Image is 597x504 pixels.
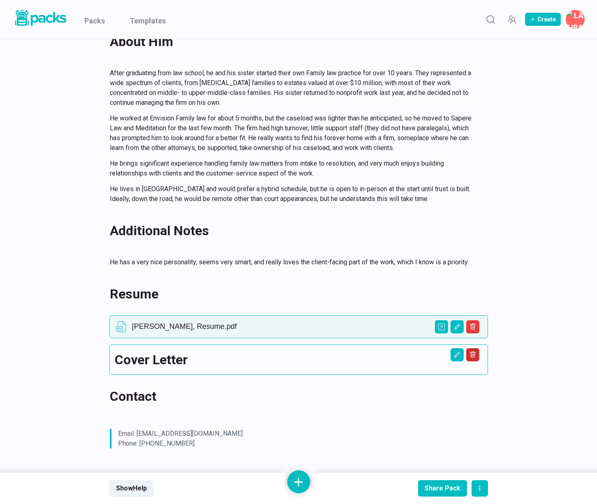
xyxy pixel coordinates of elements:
p: He brings significant experience handling family law matters from intake to resolution, and very ... [110,159,478,178]
p: After graduating from law school, he and his sister started their own Family law practice for ove... [110,68,478,108]
h2: Contact [110,386,478,406]
div: Share Pack [425,484,460,492]
a: Packs logo [12,8,68,30]
h2: About Him [110,32,478,51]
button: Share Pack [418,480,467,497]
button: Delete asset [466,320,479,333]
h2: Resume [110,284,478,304]
button: Laura Carter [566,10,585,29]
p: He lives in [GEOGRAPHIC_DATA] and would prefer a hybrid schedule, but he is open to in-person at ... [110,184,478,204]
button: Create Pack [525,13,561,26]
button: Search [482,11,499,28]
button: actions [472,480,488,497]
button: Edit asset [451,320,464,333]
button: Edit asset [451,348,464,361]
p: He has a very nice personality, seems very smart, and really loves the client-facing part of the ... [110,257,478,267]
h2: Additional Notes [110,221,478,240]
p: Email: [EMAIL_ADDRESS][DOMAIN_NAME] Phone: [PHONE_NUMBER] [118,429,471,449]
h2: Cover Letter [115,350,483,370]
button: Delete asset [466,348,479,361]
button: Open external link [435,320,448,333]
button: Manage Team Invites [504,11,520,28]
p: [PERSON_NAME], Resume.pdf [132,322,483,331]
img: Packs logo [12,8,68,28]
p: He worked at Envision Family law for about 5 months, but the caseload was lighter than he anticip... [110,113,478,153]
button: ShowHelp [109,480,153,497]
